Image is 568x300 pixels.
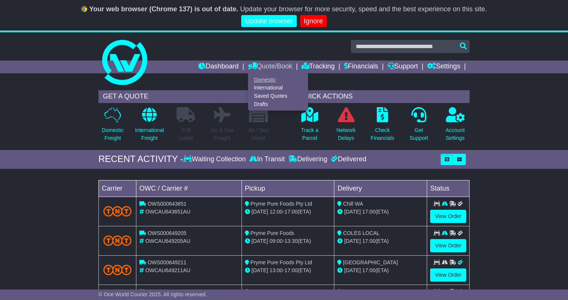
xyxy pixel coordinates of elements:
[148,259,187,265] span: OWS000649211
[344,267,361,273] span: [DATE]
[344,238,361,244] span: [DATE]
[388,61,418,73] a: Support
[427,180,470,197] td: Status
[98,90,273,103] div: GET A QUOTE
[343,201,363,207] span: Chill WA
[99,180,136,197] td: Carrier
[446,126,465,142] p: Account Settings
[242,180,334,197] td: Pickup
[248,100,308,108] a: Drafts
[337,267,424,274] div: (ETA)
[337,126,356,142] p: Network Delays
[301,126,318,142] p: Track a Parcel
[148,201,187,207] span: OWS000643651
[245,267,331,274] div: - (ETA)
[334,180,427,197] td: Delivery
[148,230,187,236] span: OWS000649205
[98,154,183,165] div: RECENT ACTIVITY -
[103,206,131,216] img: TNT_Domestic.png
[211,126,233,142] p: Air & Sea Freight
[362,209,375,215] span: 17:00
[409,126,428,142] p: Get Support
[284,267,298,273] span: 17:00
[252,209,268,215] span: [DATE]
[248,73,308,111] div: Quote/Book
[248,76,308,84] a: Domestic
[145,267,190,273] span: OWCAU649211AU
[284,209,298,215] span: 17:00
[430,239,466,252] a: View Order
[251,201,312,207] span: Pryme Pure Foods Pty Ltd
[248,126,269,142] p: Air / Sea Depot
[284,238,298,244] span: 13:30
[136,180,242,197] td: OWC / Carrier #
[370,107,394,146] a: CheckFinancials
[145,238,190,244] span: OWCAU649205AU
[343,259,398,265] span: [GEOGRAPHIC_DATA]
[248,92,308,100] a: Saved Quotes
[362,267,375,273] span: 17:00
[251,289,312,295] span: Pryme Pure Foods Pty Ltd
[302,61,335,73] a: Tracking
[343,289,368,295] span: CHILL VIC
[409,107,428,146] a: GetSupport
[427,61,460,73] a: Settings
[336,107,356,146] a: NetworkDelays
[337,237,424,245] div: (ETA)
[134,107,164,146] a: InternationalFreight
[270,209,283,215] span: 12:00
[198,61,239,73] a: Dashboard
[248,61,292,73] a: Quote/Book
[329,155,366,164] div: Delivered
[251,259,312,265] span: Pryme Pure Foods Pty Ltd
[370,126,394,142] p: Check Financials
[148,289,187,295] span: OWS000649270
[98,291,207,297] span: © One World Courier 2025. All rights reserved.
[145,209,190,215] span: OWCAU643651AU
[362,238,375,244] span: 17:00
[135,126,164,142] p: International Freight
[177,126,195,142] p: Full Loads
[295,90,470,103] div: QUICK ACTIONS
[252,267,268,273] span: [DATE]
[270,267,283,273] span: 13:00
[344,61,378,73] a: Financials
[248,155,287,164] div: In Transit
[103,265,131,275] img: TNT_Domestic.png
[101,107,124,146] a: DomesticFreight
[248,84,308,92] a: International
[252,238,268,244] span: [DATE]
[430,210,466,223] a: View Order
[337,208,424,216] div: (ETA)
[270,238,283,244] span: 09:00
[245,208,331,216] div: - (ETA)
[89,5,239,13] b: Your web browser (Chrome 137) is out of date.
[251,230,295,236] span: Pryme Pure Foods
[445,107,465,146] a: AccountSettings
[287,155,329,164] div: Delivering
[343,230,379,236] span: COLES LOCAL
[183,155,248,164] div: Waiting Collection
[102,126,124,142] p: Domestic Freight
[430,268,466,282] a: View Order
[301,107,319,146] a: Track aParcel
[241,15,296,27] a: Update browser
[300,15,327,27] a: Ignore
[245,237,331,245] div: - (ETA)
[103,235,131,245] img: TNT_Domestic.png
[344,209,361,215] span: [DATE]
[240,5,487,13] span: Update your browser for more security, speed and the best experience on this site.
